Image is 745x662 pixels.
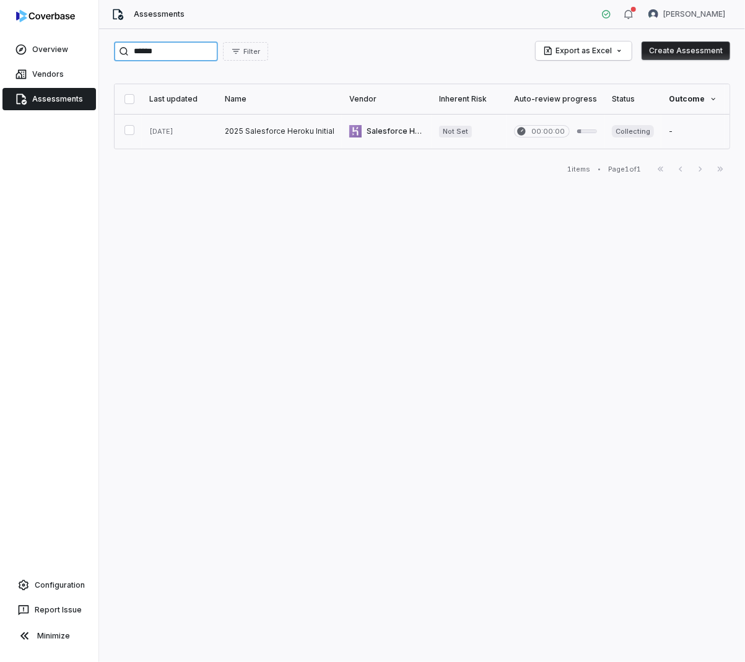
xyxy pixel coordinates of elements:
div: Page 1 of 1 [608,165,641,174]
div: Last updated [149,94,210,104]
img: Yuni Shin avatar [648,9,658,19]
a: Configuration [5,574,94,596]
span: Filter [243,47,260,56]
button: Minimize [5,624,94,648]
div: Vendor [349,94,424,104]
button: Create Assessment [642,41,730,60]
div: Auto-review progress [514,94,597,104]
button: Export as Excel [536,41,632,60]
div: Outcome [669,94,717,104]
div: Inherent Risk [439,94,499,104]
div: • [598,165,601,173]
a: Vendors [2,63,96,85]
span: Assessments [134,9,185,19]
a: Overview [2,38,96,61]
td: - [661,114,725,149]
div: Status [612,94,654,104]
img: logo-D7KZi-bG.svg [16,10,75,22]
div: Name [225,94,334,104]
span: [PERSON_NAME] [663,9,725,19]
div: 1 items [567,165,590,174]
a: Assessments [2,88,96,110]
button: Yuni Shin avatar[PERSON_NAME] [641,5,733,24]
button: Filter [223,42,268,61]
button: Report Issue [5,599,94,621]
